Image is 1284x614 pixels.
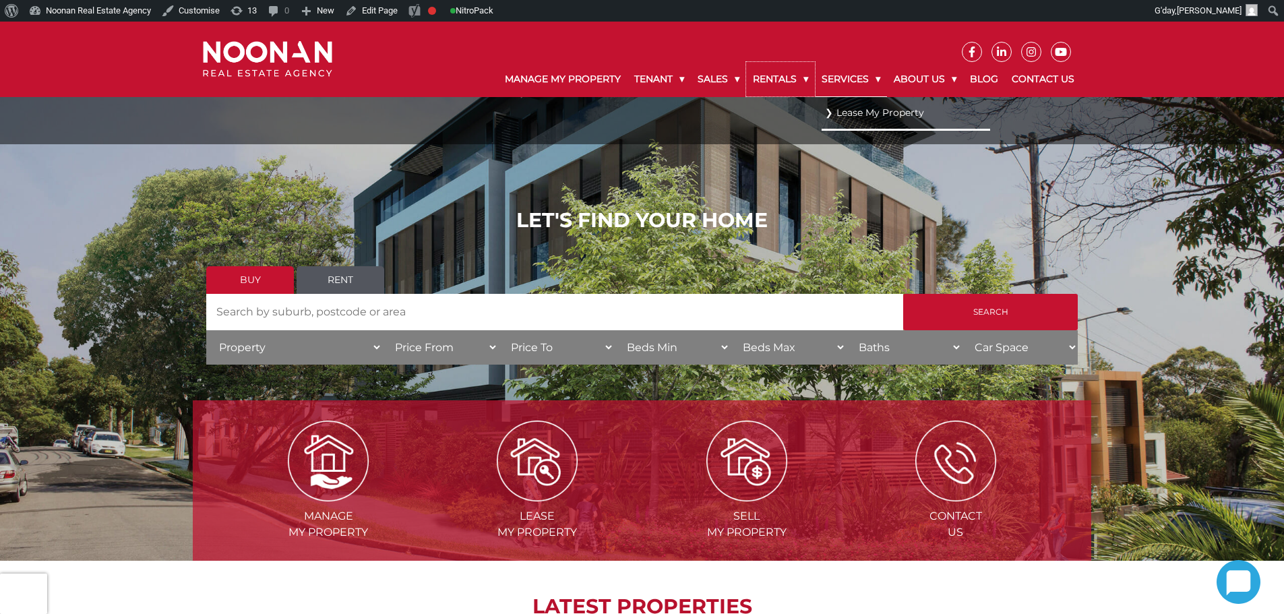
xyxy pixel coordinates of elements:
span: Contact Us [853,508,1059,541]
span: Manage my Property [225,508,431,541]
a: Contact Us [1005,62,1081,96]
a: Sales [691,62,746,96]
div: Focus keyphrase not set [428,7,436,15]
a: Buy [206,266,294,294]
img: Manage my Property [288,421,369,501]
img: Noonan Real Estate Agency [203,41,332,77]
a: Rent [297,266,384,294]
img: Sell my property [706,421,787,501]
a: Leasemy Property [434,454,640,539]
span: [PERSON_NAME] [1177,5,1242,16]
span: Sell my Property [644,508,850,541]
a: About Us [887,62,963,96]
a: ContactUs [853,454,1059,539]
img: Lease my property [497,421,578,501]
span: Lease my Property [434,508,640,541]
a: Managemy Property [225,454,431,539]
img: ICONS [915,421,996,501]
a: Sellmy Property [644,454,850,539]
h1: LET'S FIND YOUR HOME [206,208,1078,233]
a: Blog [963,62,1005,96]
a: Rentals [746,62,815,96]
a: Manage My Property [498,62,628,96]
input: Search by suburb, postcode or area [206,294,903,330]
a: Lease My Property [825,104,987,122]
a: Services [815,62,887,97]
a: Tenant [628,62,691,96]
input: Search [903,294,1078,330]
